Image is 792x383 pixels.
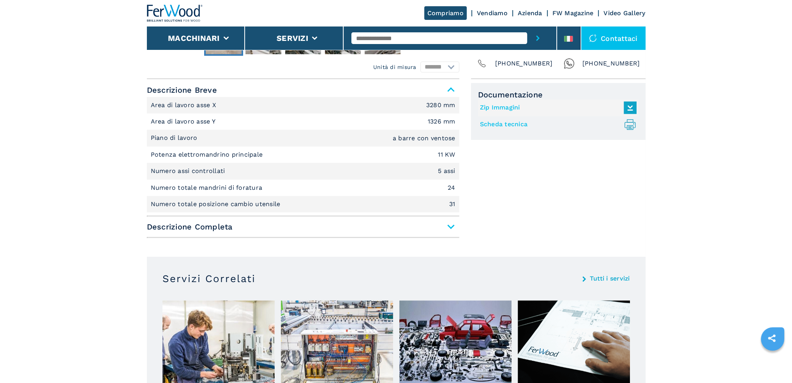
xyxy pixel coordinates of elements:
img: Ferwood [147,5,203,22]
span: [PHONE_NUMBER] [495,58,553,69]
em: 31 [449,201,455,207]
a: Compriamo [424,6,467,20]
img: Whatsapp [564,58,575,69]
a: Scheda tecnica [480,118,633,131]
p: Numero totale posizione cambio utensile [151,200,282,208]
em: Unità di misura [373,63,416,71]
span: Descrizione Completa [147,220,459,234]
button: Macchinari [168,34,220,43]
em: 24 [448,185,455,191]
div: Contattaci [581,26,646,50]
p: Area di lavoro asse X [151,101,219,109]
p: Area di lavoro asse Y [151,117,218,126]
button: submit-button [527,26,549,50]
a: sharethis [762,328,781,348]
a: Tutti i servizi [590,275,630,282]
div: Descrizione Breve [147,97,459,213]
img: Phone [476,58,487,69]
a: Zip Immagini [480,101,633,114]
p: Potenza elettromandrino principale [151,150,265,159]
em: a barre con ventose [393,135,455,141]
em: 1326 mm [428,118,455,125]
a: Azienda [518,9,542,17]
span: [PHONE_NUMBER] [582,58,640,69]
p: Piano di lavoro [151,134,199,142]
em: 3280 mm [426,102,455,108]
a: Vendiamo [477,9,508,17]
a: Video Gallery [603,9,645,17]
em: 11 KW [438,152,455,158]
em: 5 assi [438,168,455,174]
h3: Servizi Correlati [162,272,256,285]
p: Numero assi controllati [151,167,227,175]
img: Contattaci [589,34,597,42]
a: FW Magazine [552,9,594,17]
iframe: Chat [759,348,786,377]
p: Numero totale mandrini di foratura [151,184,265,192]
span: Documentazione [478,90,639,99]
span: Descrizione Breve [147,83,459,97]
button: Servizi [277,34,308,43]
